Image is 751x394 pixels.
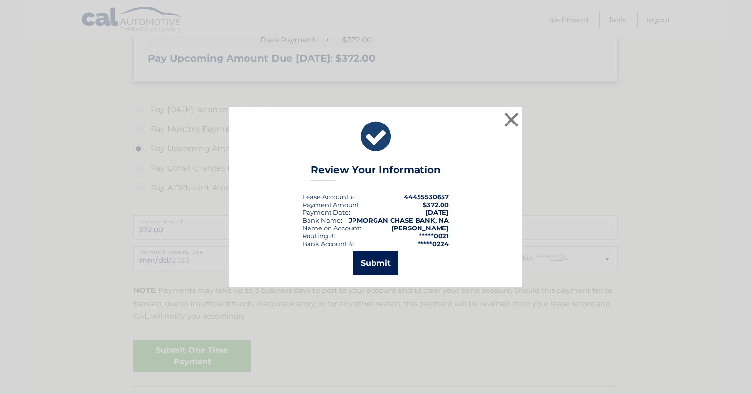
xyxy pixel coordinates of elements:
[302,224,361,232] div: Name on Account:
[302,240,354,248] div: Bank Account #:
[311,164,441,181] h3: Review Your Information
[502,110,521,129] button: ×
[353,251,398,275] button: Submit
[302,232,335,240] div: Routing #:
[302,208,349,216] span: Payment Date
[302,201,361,208] div: Payment Amount:
[425,208,449,216] span: [DATE]
[302,216,342,224] div: Bank Name:
[302,208,350,216] div: :
[404,193,449,201] strong: 44455530657
[302,193,356,201] div: Lease Account #:
[391,224,449,232] strong: [PERSON_NAME]
[349,216,449,224] strong: JPMORGAN CHASE BANK, NA
[423,201,449,208] span: $372.00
